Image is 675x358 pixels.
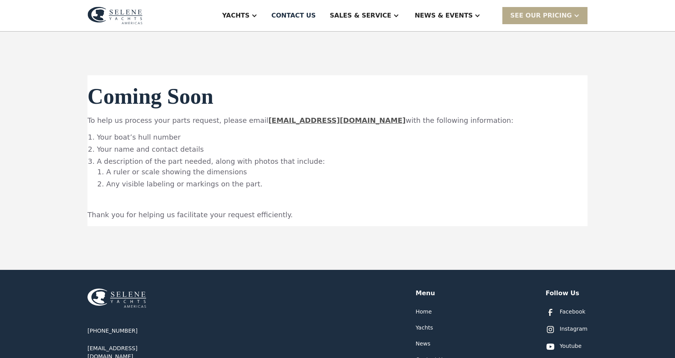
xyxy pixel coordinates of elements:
div: Yachts [222,11,250,20]
p: Thank you for helping us facilitate your request efficiently. [87,209,587,220]
a: Home [416,308,432,316]
a: Facebook [546,308,586,317]
div: Youtube [560,342,582,350]
div: Instagram [560,325,587,333]
strong: Coming Soon [87,84,213,108]
li: A ruler or scale showing the dimensions [106,167,587,177]
div: Follow Us [546,289,579,298]
div: Contact US [271,11,316,20]
div: SEE Our Pricing [502,7,587,24]
a: [PHONE_NUMBER] [87,327,137,335]
div: Facebook [560,308,586,316]
div: Sales & Service [330,11,391,20]
a: [EMAIL_ADDRESS][DOMAIN_NAME] [268,116,405,124]
p: To help us process your parts request, please email with the following information: [87,115,587,126]
li: Your name and contact details [97,144,587,154]
div: News & EVENTS [415,11,473,20]
div: Menu [416,289,435,298]
a: Youtube [546,342,582,351]
img: logo [87,7,143,25]
a: News [416,340,430,348]
div: SEE Our Pricing [510,11,572,20]
a: Instagram [546,325,587,334]
li: Your boat’s hull number [97,132,587,142]
li: A description of the part needed, along with photos that include: [97,156,587,191]
a: Yachts [416,324,433,332]
li: Any visible labeling or markings on the part. [106,179,587,189]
